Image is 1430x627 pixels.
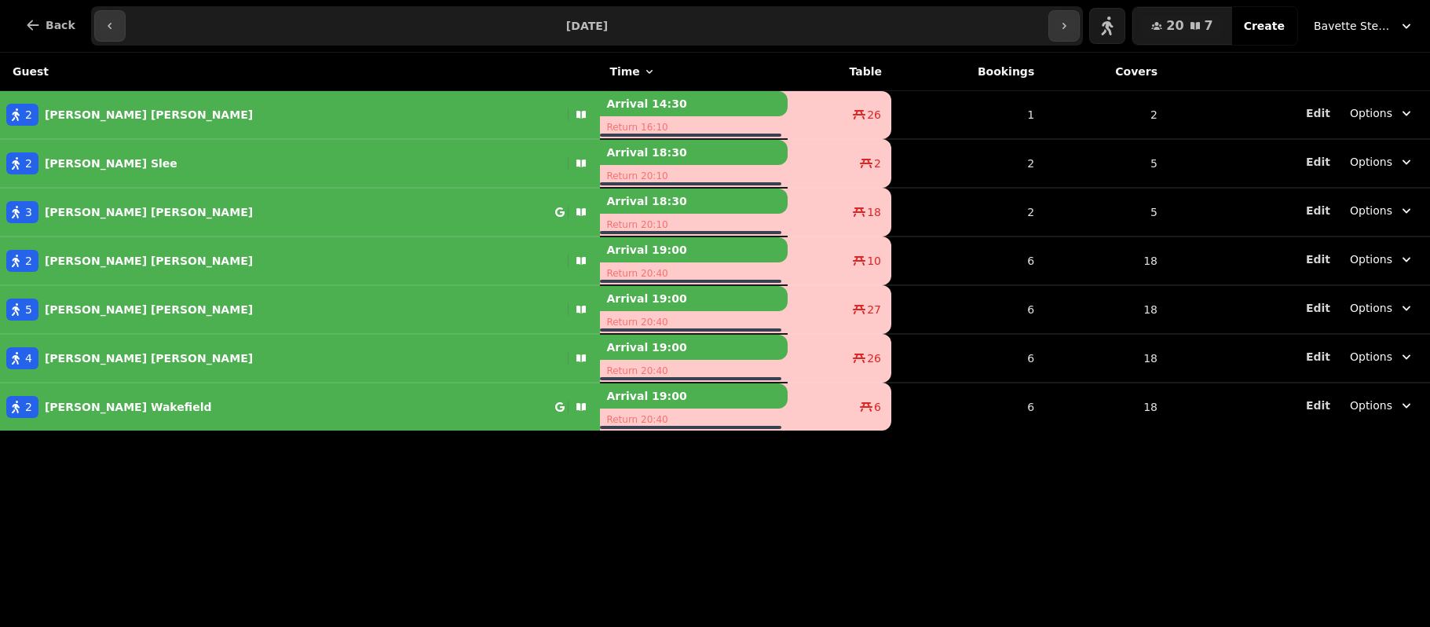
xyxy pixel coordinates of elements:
td: 5 [1044,188,1167,236]
button: Edit [1306,349,1330,365]
span: 26 [867,107,881,123]
button: Edit [1306,203,1330,218]
button: Options [1340,294,1424,322]
span: Options [1350,349,1392,365]
span: 26 [867,350,881,366]
p: [PERSON_NAME] [PERSON_NAME] [45,253,253,269]
button: Options [1340,343,1424,371]
span: Edit [1306,351,1330,362]
p: [PERSON_NAME] Wakefield [45,399,212,415]
p: Arrival 19:00 [600,383,787,409]
td: 6 [891,285,1044,334]
p: Arrival 19:00 [600,237,787,262]
td: 6 [891,383,1044,431]
span: Edit [1306,108,1330,119]
p: [PERSON_NAME] Slee [45,156,177,171]
span: Edit [1306,400,1330,411]
span: Edit [1306,302,1330,313]
span: 10 [867,253,881,269]
td: 18 [1044,285,1167,334]
span: 2 [25,107,32,123]
td: 2 [891,188,1044,236]
p: [PERSON_NAME] [PERSON_NAME] [45,302,253,317]
button: Edit [1306,251,1330,267]
span: 2 [25,253,32,269]
td: 18 [1044,334,1167,383]
span: Options [1350,300,1392,316]
p: Arrival 19:00 [600,335,787,360]
span: 18 [867,204,881,220]
p: Arrival 18:30 [600,140,787,165]
button: Options [1340,196,1424,225]
td: 18 [1044,236,1167,285]
p: Return 20:40 [600,360,787,382]
th: Table [788,53,891,91]
button: Back [13,6,88,44]
button: Edit [1306,154,1330,170]
span: Edit [1306,156,1330,167]
p: Return 20:40 [600,311,787,333]
span: 27 [867,302,881,317]
button: Bavette Steakhouse - [PERSON_NAME] [1304,12,1424,40]
span: Options [1350,251,1392,267]
span: Options [1350,398,1392,413]
button: Edit [1306,300,1330,316]
td: 2 [1044,91,1167,140]
p: [PERSON_NAME] [PERSON_NAME] [45,350,253,366]
p: Return 20:40 [600,409,787,431]
button: Edit [1306,398,1330,413]
p: [PERSON_NAME] [PERSON_NAME] [45,107,253,123]
span: Back [46,20,75,31]
td: 2 [891,139,1044,188]
span: 6 [874,399,881,415]
td: 5 [1044,139,1167,188]
p: Return 20:40 [600,262,787,284]
button: Options [1340,148,1424,176]
button: Time [609,64,655,79]
span: Edit [1306,254,1330,265]
span: 20 [1166,20,1183,32]
span: 2 [25,156,32,171]
button: Options [1340,99,1424,127]
p: [PERSON_NAME] [PERSON_NAME] [45,204,253,220]
button: Create [1231,7,1297,45]
p: Arrival 18:30 [600,189,787,214]
th: Bookings [891,53,1044,91]
td: 18 [1044,383,1167,431]
p: Return 20:10 [600,214,787,236]
span: Create [1244,20,1285,31]
p: Return 20:10 [600,165,787,187]
span: 7 [1205,20,1213,32]
p: Return 16:10 [600,116,787,138]
td: 6 [891,236,1044,285]
span: Edit [1306,205,1330,216]
span: Options [1350,203,1392,218]
button: Edit [1306,105,1330,121]
td: 1 [891,91,1044,140]
button: Options [1340,245,1424,273]
span: 5 [25,302,32,317]
th: Covers [1044,53,1167,91]
span: 2 [25,399,32,415]
td: 6 [891,334,1044,383]
button: Options [1340,391,1424,420]
span: Bavette Steakhouse - [PERSON_NAME] [1314,18,1392,34]
button: 207 [1132,7,1231,45]
span: Options [1350,105,1392,121]
span: Time [609,64,639,79]
p: Arrival 19:00 [600,286,787,311]
span: 3 [25,204,32,220]
p: Arrival 14:30 [600,91,787,116]
span: 2 [874,156,881,171]
span: 4 [25,350,32,366]
span: Options [1350,154,1392,170]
